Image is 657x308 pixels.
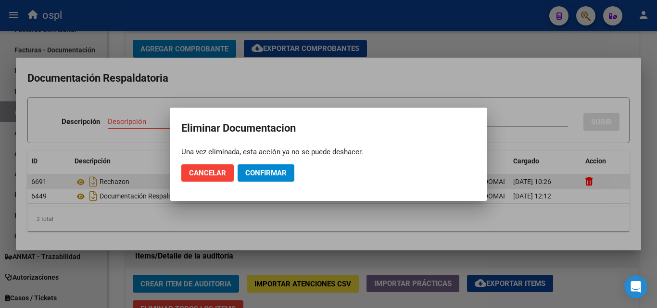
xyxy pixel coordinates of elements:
div: Una vez eliminada, esta acción ya no se puede deshacer. [181,147,476,157]
h2: Eliminar Documentacion [181,119,476,137]
button: Cancelar [181,164,234,182]
button: Confirmar [238,164,294,182]
div: Open Intercom Messenger [624,275,647,298]
span: Cancelar [189,169,226,177]
span: Confirmar [245,169,287,177]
